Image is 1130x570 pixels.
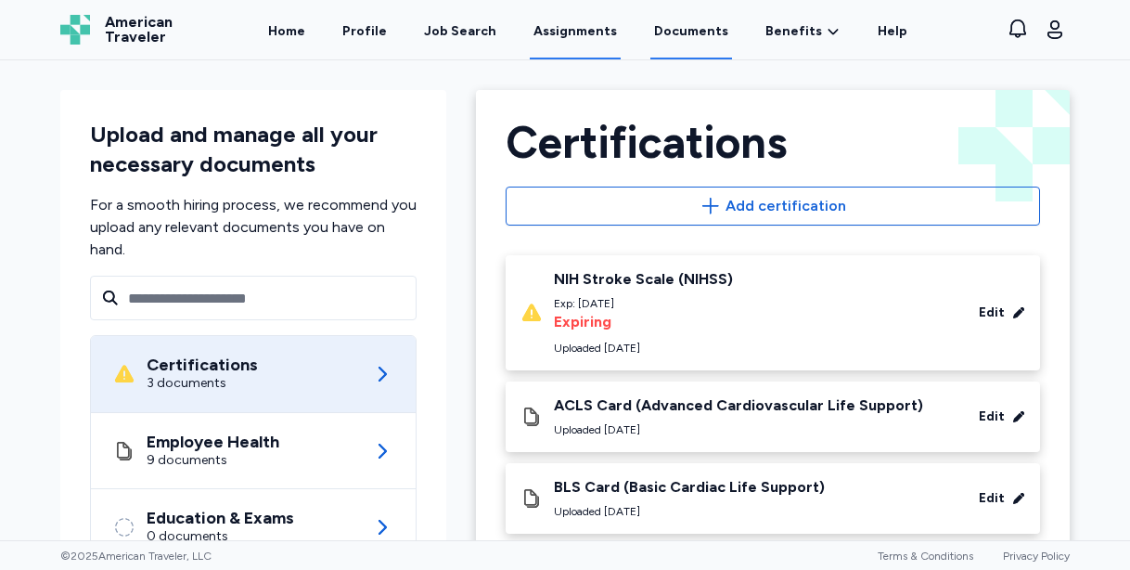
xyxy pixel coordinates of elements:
[554,296,733,311] div: Exp: [DATE]
[554,270,733,289] div: NIH Stroke Scale (NIHSS)
[979,408,1005,426] div: Edit
[506,187,1040,226] button: Add certification
[554,504,825,519] div: Uploaded [DATE]
[147,374,258,393] div: 3 documents
[506,120,1040,164] div: Certifications
[554,422,923,437] div: Uploaded [DATE]
[554,396,923,415] div: ACLS Card (Advanced Cardiovascular Life Support)
[554,311,733,333] div: Expiring
[147,451,279,470] div: 9 documents
[60,15,90,45] img: Logo
[147,433,279,451] div: Employee Health
[878,550,973,563] a: Terms & Conditions
[60,549,212,564] span: © 2025 American Traveler, LLC
[765,22,841,41] a: Benefits
[424,22,496,41] div: Job Search
[90,194,417,261] div: For a smooth hiring process, we recommend you upload any relevant documents you have on hand.
[90,120,417,179] div: Upload and manage all your necessary documents
[650,2,732,59] a: Documents
[765,22,822,41] span: Benefits
[979,304,1005,322] div: Edit
[554,341,733,356] div: Uploaded [DATE]
[105,15,173,45] span: American Traveler
[554,478,825,497] div: BLS Card (Basic Cardiac Life Support)
[147,356,258,374] div: Certifications
[147,527,294,546] div: 0 documents
[147,509,294,527] div: Education & Exams
[1003,550,1070,563] a: Privacy Policy
[726,195,846,217] span: Add certification
[530,2,621,59] a: Assignments
[979,489,1005,508] div: Edit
